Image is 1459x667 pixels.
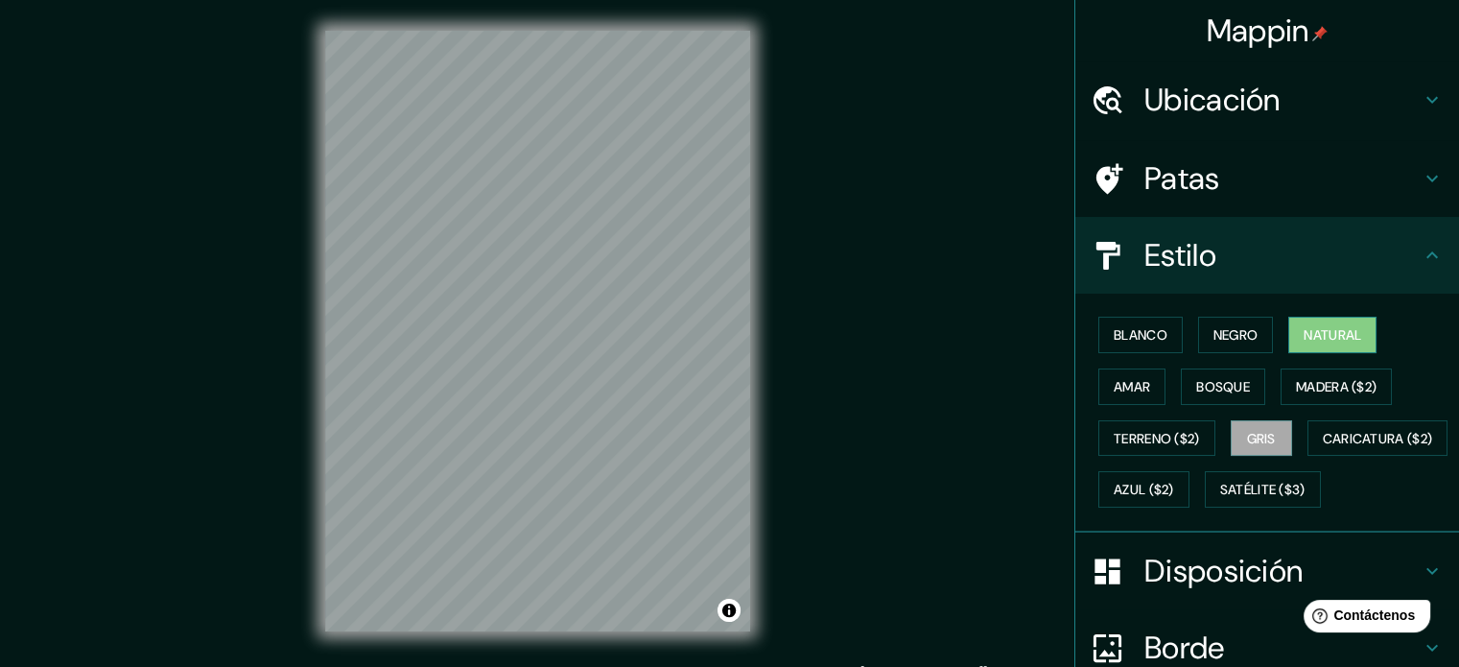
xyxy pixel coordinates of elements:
button: Bosque [1181,369,1265,405]
iframe: Lanzador de widgets de ayuda [1288,592,1438,646]
button: Activar o desactivar atribución [718,599,741,622]
font: Satélite ($3) [1220,482,1306,499]
font: Amar [1114,378,1150,395]
button: Amar [1098,369,1165,405]
font: Gris [1247,430,1276,447]
canvas: Mapa [325,31,750,631]
font: Bosque [1196,378,1250,395]
font: Azul ($2) [1114,482,1174,499]
div: Disposición [1075,533,1459,609]
div: Patas [1075,140,1459,217]
font: Terreno ($2) [1114,430,1200,447]
font: Caricatura ($2) [1323,430,1433,447]
button: Terreno ($2) [1098,420,1215,457]
button: Negro [1198,317,1274,353]
img: pin-icon.png [1312,26,1328,41]
div: Estilo [1075,217,1459,294]
font: Natural [1304,326,1361,344]
button: Gris [1231,420,1292,457]
font: Negro [1213,326,1259,344]
font: Estilo [1144,235,1216,275]
button: Natural [1288,317,1377,353]
div: Ubicación [1075,61,1459,138]
button: Blanco [1098,317,1183,353]
button: Azul ($2) [1098,471,1189,508]
font: Mappin [1207,11,1309,51]
font: Patas [1144,158,1220,199]
font: Ubicación [1144,80,1281,120]
font: Blanco [1114,326,1167,344]
font: Disposición [1144,551,1303,591]
button: Caricatura ($2) [1307,420,1448,457]
button: Madera ($2) [1281,369,1392,405]
font: Madera ($2) [1296,378,1377,395]
button: Satélite ($3) [1205,471,1321,508]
